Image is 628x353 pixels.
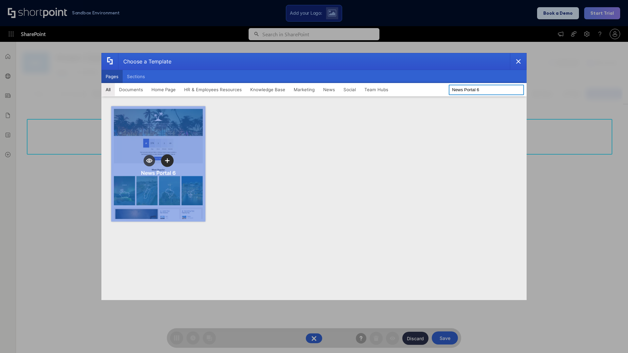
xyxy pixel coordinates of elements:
button: All [101,83,115,96]
button: Pages [101,70,123,83]
button: Social [339,83,360,96]
button: News [319,83,339,96]
button: Marketing [289,83,319,96]
div: Choose a Template [118,53,171,70]
button: HR & Employees Resources [180,83,246,96]
iframe: Chat Widget [595,322,628,353]
button: Documents [115,83,147,96]
button: Home Page [147,83,180,96]
div: template selector [101,53,527,300]
button: Sections [123,70,149,83]
div: News Portal 6 [141,170,176,176]
input: Search [449,85,524,95]
button: Knowledge Base [246,83,289,96]
button: Team Hubs [360,83,392,96]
